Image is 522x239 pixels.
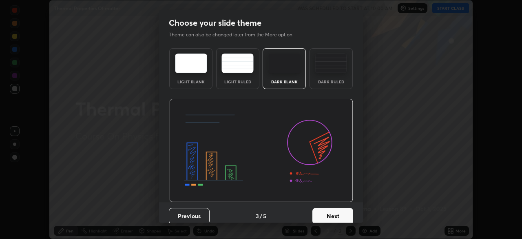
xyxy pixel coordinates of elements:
div: Light Blank [175,80,207,84]
img: darkThemeBanner.d06ce4a2.svg [169,99,353,203]
p: Theme can also be changed later from the More option [169,31,301,38]
img: darkRuledTheme.de295e13.svg [315,54,347,73]
h2: Choose your slide theme [169,18,261,28]
h4: 3 [256,212,259,220]
button: Next [312,208,353,224]
h4: 5 [263,212,266,220]
img: darkTheme.f0cc69e5.svg [268,54,301,73]
img: lightRuledTheme.5fabf969.svg [221,54,254,73]
h4: / [260,212,262,220]
div: Dark Blank [268,80,301,84]
button: Previous [169,208,210,224]
div: Dark Ruled [315,80,347,84]
div: Light Ruled [221,80,254,84]
img: lightTheme.e5ed3b09.svg [175,54,207,73]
